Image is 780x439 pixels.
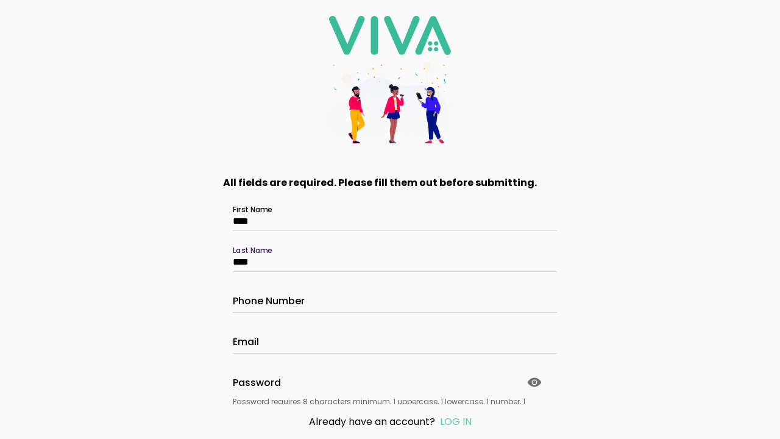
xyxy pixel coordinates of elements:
[233,257,547,267] input: Last Name
[233,396,547,418] ion-text: Password requires 8 characters minimum, 1 uppercase, 1 lowercase, 1 number, 1 special character
[223,176,537,190] strong: All fields are required. Please fill them out before submitting.
[233,216,547,226] input: First Name
[247,414,533,429] div: Already have an account?
[440,415,472,429] a: LOG IN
